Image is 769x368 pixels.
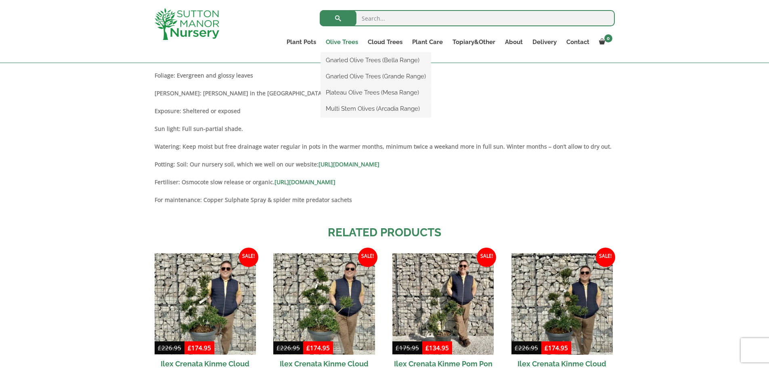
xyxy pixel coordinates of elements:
[155,160,379,168] strong: Potting: Soil: Our nursery soil, which we well on our website:
[363,36,407,48] a: Cloud Trees
[515,344,518,352] span: £
[511,253,613,355] img: Ilex Crenata Kinme Cloud Tree H083
[277,344,280,352] span: £
[155,253,256,355] img: Ilex Crenata Kinme Cloud Tree H085
[306,344,330,352] bdi: 174.95
[396,344,399,352] span: £
[158,344,181,352] bdi: 226.95
[188,344,191,352] span: £
[477,248,496,267] span: Sale!
[239,248,258,267] span: Sale!
[306,344,310,352] span: £
[155,71,253,79] strong: Foliage: Evergreen and glossy leaves
[358,248,377,267] span: Sale!
[155,143,448,150] strong: Watering: Keep moist but free drainage water regular in pots in the warmer months, minimum twice ...
[321,70,431,82] a: Gnarled Olive Trees (Grande Range)
[155,196,352,204] strong: For maintenance: Copper Sulphate Spray & spider mite predator sachets
[515,344,538,352] bdi: 226.95
[425,344,449,352] bdi: 134.95
[274,178,335,186] a: [URL][DOMAIN_NAME]
[528,36,562,48] a: Delivery
[282,36,321,48] a: Plant Pots
[604,34,612,42] span: 0
[155,125,243,132] strong: Sun light: Full sun-partial shade.
[321,103,431,115] a: Multi Stem Olives (Arcadia Range)
[277,344,300,352] bdi: 226.95
[596,248,615,267] span: Sale!
[448,36,500,48] a: Topiary&Other
[545,344,548,352] span: £
[158,344,161,352] span: £
[155,107,241,115] strong: Exposure: Sheltered or exposed
[321,36,363,48] a: Olive Trees
[320,10,615,26] input: Search...
[500,36,528,48] a: About
[321,86,431,99] a: Plateau Olive Trees (Mesa Range)
[188,344,211,352] bdi: 174.95
[155,89,383,97] strong: [PERSON_NAME]: [PERSON_NAME] in the [GEOGRAPHIC_DATA], survives down to -20
[562,36,594,48] a: Contact
[273,253,375,355] img: Ilex Crenata Kinme Cloud Tree H088
[396,344,419,352] bdi: 175.95
[321,54,431,66] a: Gnarled Olive Trees (Bella Range)
[155,8,219,40] img: logo
[155,224,615,241] h2: Related products
[594,36,615,48] a: 0
[448,143,612,150] strong: and more in full sun. Winter months – don’t allow to dry out.
[545,344,568,352] bdi: 174.95
[318,160,379,168] a: [URL][DOMAIN_NAME]
[155,178,335,186] strong: Fertiliser: Osmocote slow release or organic.
[392,253,494,355] img: Ilex Crenata Kinme Pom Pon Cloud Tree H101
[425,344,429,352] span: £
[407,36,448,48] a: Plant Care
